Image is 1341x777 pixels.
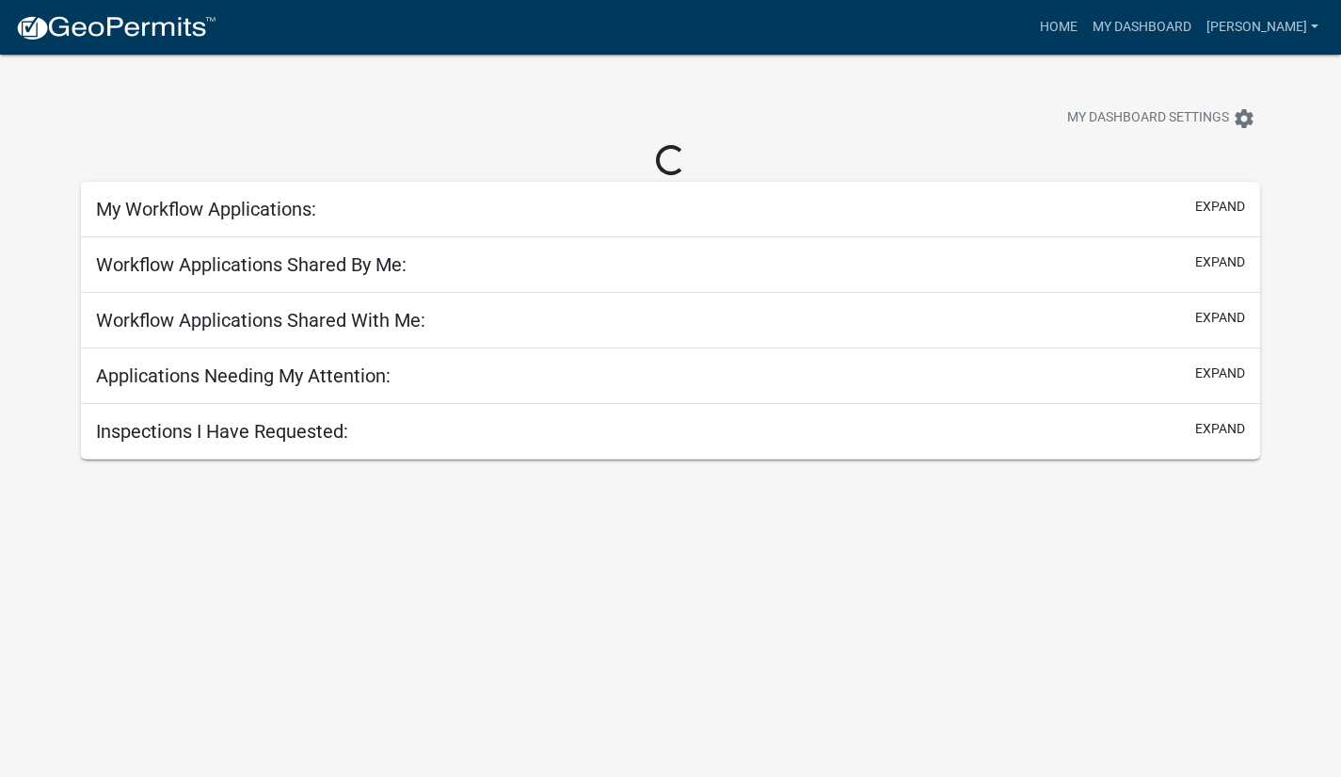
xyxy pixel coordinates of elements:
h5: Workflow Applications Shared By Me: [96,253,407,276]
a: Home [1032,9,1085,45]
button: expand [1195,364,1245,383]
button: expand [1195,419,1245,439]
button: expand [1195,252,1245,272]
h5: Applications Needing My Attention: [96,364,391,387]
h5: My Workflow Applications: [96,198,316,220]
a: [PERSON_NAME] [1199,9,1326,45]
span: My Dashboard Settings [1067,107,1229,130]
a: My Dashboard [1085,9,1199,45]
button: expand [1195,197,1245,217]
button: My Dashboard Settingssettings [1052,100,1270,137]
i: settings [1233,107,1255,130]
button: expand [1195,308,1245,328]
h5: Workflow Applications Shared With Me: [96,309,425,332]
h5: Inspections I Have Requested: [96,420,348,443]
